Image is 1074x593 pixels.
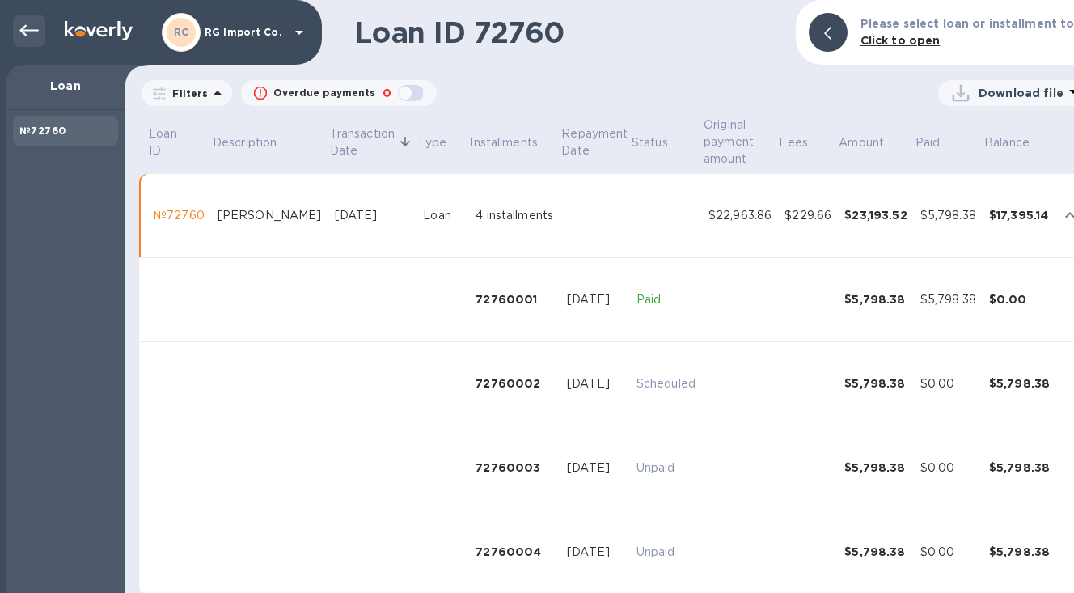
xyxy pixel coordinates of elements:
div: $5,798.38 [844,291,907,307]
p: Scheduled [636,375,696,392]
div: $5,798.38 [844,375,907,392]
div: Loan [423,207,463,224]
p: Unpaid [636,544,696,561]
p: Original payment amount [704,116,756,167]
div: [DATE] [567,460,624,477]
p: Loan [19,78,112,94]
div: [DATE] [567,544,624,561]
div: $0.00 [920,375,976,392]
p: Fees [780,134,809,151]
div: 72760003 [476,460,554,476]
div: $229.66 [784,207,831,224]
b: №72760 [19,125,66,137]
div: $5,798.38 [989,460,1050,476]
div: 72760002 [476,375,554,392]
div: $5,798.38 [989,544,1050,560]
button: Overdue payments0 [241,80,436,106]
div: $23,193.52 [844,207,907,223]
p: 0 [382,85,391,102]
div: 72760001 [476,291,554,307]
p: Type [418,134,447,151]
div: №72760 [154,207,205,224]
div: [DATE] [335,207,411,224]
div: 72760004 [476,544,554,560]
div: $5,798.38 [844,460,907,476]
div: $5,798.38 [920,207,976,224]
p: Paid [636,291,696,308]
div: $0.00 [920,544,976,561]
p: Unpaid [636,460,696,477]
img: Logo [65,21,133,40]
div: [DATE] [567,375,624,392]
span: Balance [984,134,1051,151]
div: $5,798.38 [844,544,907,560]
div: 4 installments [476,207,554,224]
div: $5,798.38 [989,375,1050,392]
div: $0.00 [989,291,1050,307]
span: Fees [780,134,830,151]
div: $17,395.14 [989,207,1050,223]
span: Installments [471,134,560,151]
p: Filters [166,86,208,100]
div: [DATE] [567,291,624,308]
p: Amount [839,134,885,151]
p: Paid [915,134,940,151]
p: Overdue payments [273,86,375,100]
b: RC [174,26,189,38]
span: Description [212,134,297,151]
p: Installments [471,134,539,151]
span: Type [418,134,468,151]
p: Transaction Date [329,125,394,159]
p: Repayment Date [562,125,628,159]
div: [PERSON_NAME] [218,207,322,224]
span: Loan ID [149,125,209,159]
b: Click to open [860,34,941,47]
p: Loan ID [149,125,188,159]
span: Original payment amount [704,116,777,167]
h1: Loan ID 72760 [354,15,783,49]
span: Transaction Date [329,125,415,159]
span: Paid [915,134,961,151]
div: $22,963.86 [708,207,772,224]
div: $0.00 [920,460,976,477]
div: $5,798.38 [920,291,976,308]
p: Balance [984,134,1030,151]
p: Status [631,134,667,151]
p: Download file [979,85,1063,101]
p: RG Import Co. [205,27,285,38]
span: Amount [839,134,906,151]
p: Description [212,134,276,151]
